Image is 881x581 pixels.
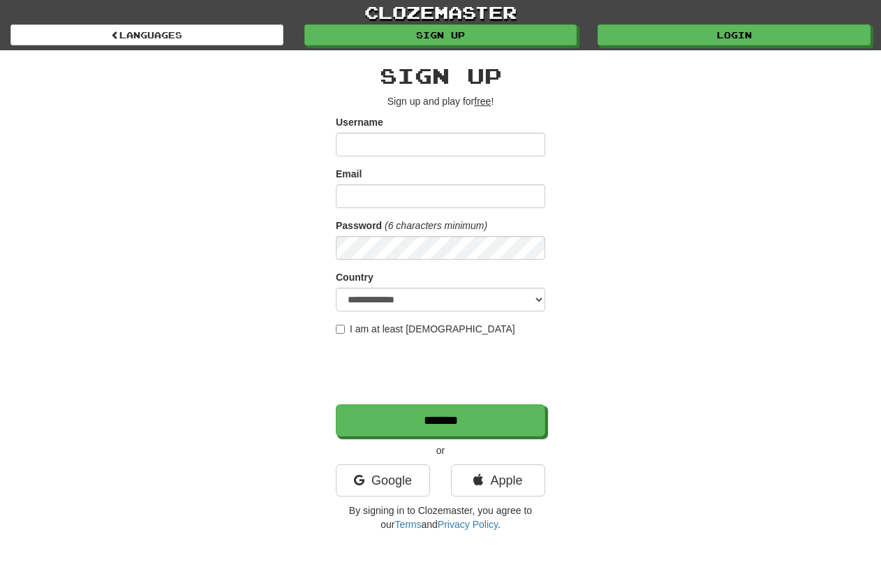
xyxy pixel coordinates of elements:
[336,64,545,87] h2: Sign up
[438,519,498,530] a: Privacy Policy
[336,270,373,284] label: Country
[394,519,421,530] a: Terms
[336,94,545,108] p: Sign up and play for !
[336,443,545,457] p: or
[598,24,871,45] a: Login
[10,24,283,45] a: Languages
[336,503,545,531] p: By signing in to Clozemaster, you agree to our and .
[336,115,383,129] label: Username
[336,325,345,334] input: I am at least [DEMOGRAPHIC_DATA]
[451,464,545,497] a: Apple
[304,24,577,45] a: Sign up
[336,322,515,336] label: I am at least [DEMOGRAPHIC_DATA]
[385,220,487,231] em: (6 characters minimum)
[336,343,548,397] iframe: reCAPTCHA
[474,96,491,107] u: free
[336,219,382,233] label: Password
[336,464,430,497] a: Google
[336,167,362,181] label: Email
